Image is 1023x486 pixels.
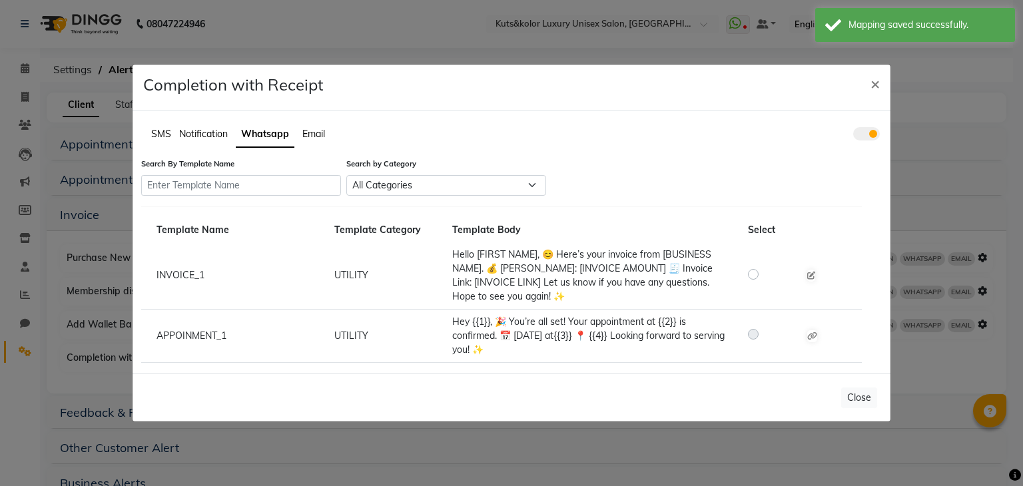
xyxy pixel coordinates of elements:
[738,223,797,237] div: Select
[302,128,325,140] span: Email
[346,158,546,170] label: Search by Category
[143,75,323,95] h4: Completion with Receipt
[157,269,204,281] span: INVOICE_1
[157,330,226,342] span: APPOINMENT_1
[147,223,324,237] div: Template Name
[860,65,890,102] button: ×
[324,223,443,237] div: Template Category
[179,128,228,140] span: Notification
[241,128,289,140] span: Whatsapp
[870,73,880,93] span: ×
[452,316,725,356] span: Hey {{1}}, 🎉 You’re all set! Your appointment at {{2}} is confirmed. 📅 [DATE] at{{3}} 📍 {{4}} Loo...
[334,269,368,281] span: UTILITY
[334,330,368,342] span: UTILITY
[841,387,877,408] button: Close
[452,248,713,302] span: Hello [FIRST NAME], 😊 Here’s your invoice from [BUSINESS NAME]. 💰 [PERSON_NAME]: [INVOICE AMOUNT]...
[849,18,1005,32] div: Mapping saved successfully.
[141,158,341,170] label: Search By Template Name
[442,223,738,237] div: Template Body
[151,128,171,140] span: SMS
[141,175,341,196] input: Enter Template Name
